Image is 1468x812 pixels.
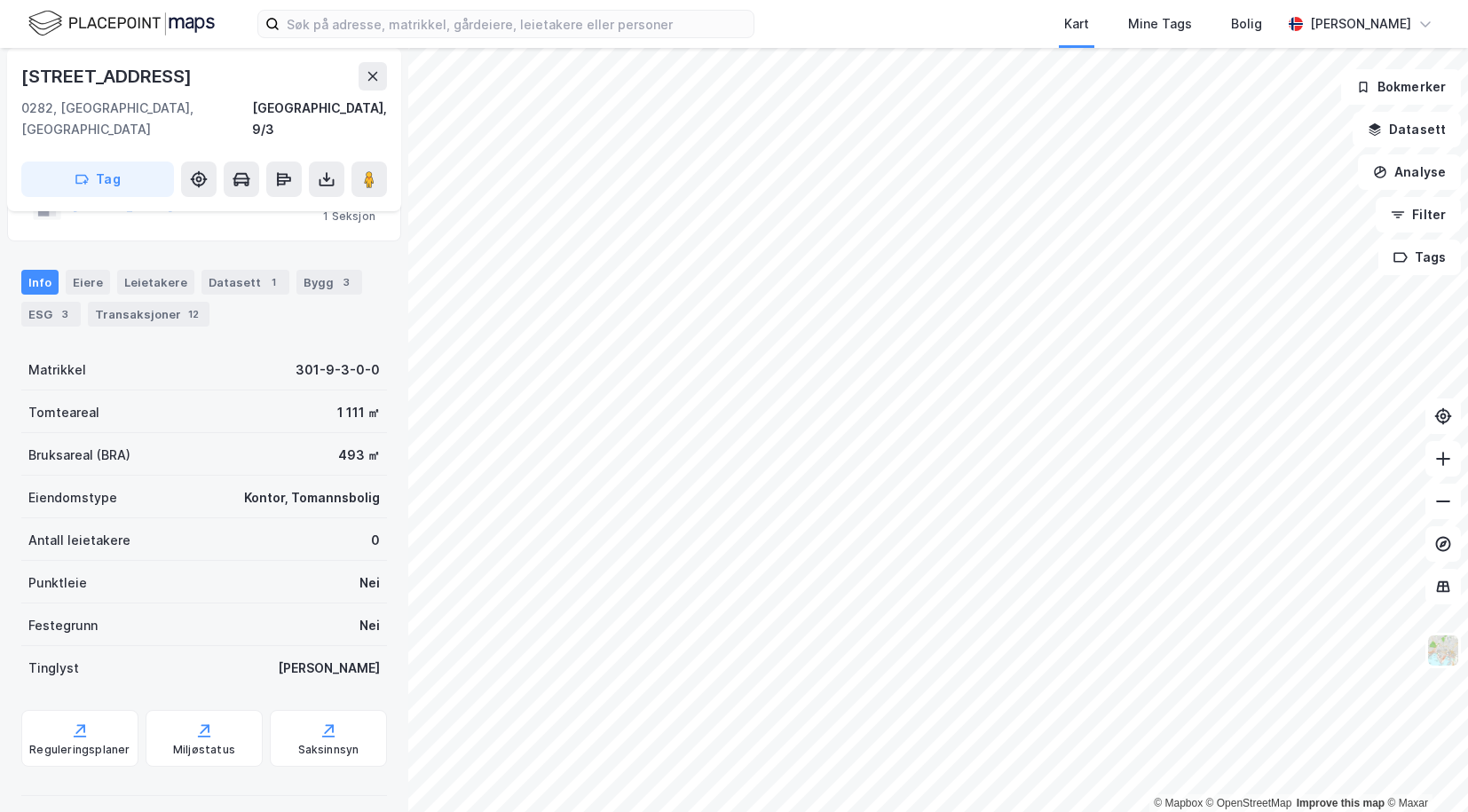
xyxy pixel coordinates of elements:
button: Datasett [1353,112,1461,147]
div: Nei [359,615,380,636]
div: [GEOGRAPHIC_DATA], 9/3 [252,98,387,140]
div: Bygg [296,270,362,295]
div: [PERSON_NAME] [278,658,380,679]
div: Matrikkel [28,359,86,381]
div: Kart [1064,13,1089,35]
div: Nei [359,572,380,594]
div: Saksinnsyn [298,743,359,757]
div: 1 Seksjon [323,209,375,224]
div: Tomteareal [28,402,99,423]
div: Miljøstatus [173,743,235,757]
div: Bolig [1231,13,1262,35]
div: 0282, [GEOGRAPHIC_DATA], [GEOGRAPHIC_DATA] [21,98,252,140]
div: Info [21,270,59,295]
div: Tinglyst [28,658,79,679]
div: Reguleringsplaner [29,743,130,757]
div: 1 [264,273,282,291]
button: Tag [21,162,174,197]
div: Kontor, Tomannsbolig [244,487,380,508]
img: Z [1426,634,1460,667]
iframe: Chat Widget [1379,727,1468,812]
div: Antall leietakere [28,530,130,551]
div: [PERSON_NAME] [1310,13,1411,35]
input: Søk på adresse, matrikkel, gårdeiere, leietakere eller personer [280,11,754,37]
button: Filter [1376,197,1461,233]
div: 12 [185,305,202,323]
div: ESG [21,302,81,327]
div: Eiendomstype [28,487,117,508]
div: Transaksjoner [88,302,209,327]
div: Datasett [201,270,289,295]
a: OpenStreetMap [1206,797,1292,809]
a: Improve this map [1297,797,1385,809]
div: 1 111 ㎡ [337,402,380,423]
div: Mine Tags [1128,13,1192,35]
div: Leietakere [117,270,194,295]
div: 3 [337,273,355,291]
a: Mapbox [1154,797,1203,809]
div: 0 [371,530,380,551]
div: 301-9-3-0-0 [296,359,380,381]
button: Analyse [1358,154,1461,190]
div: Punktleie [28,572,87,594]
div: 493 ㎡ [338,445,380,466]
div: [STREET_ADDRESS] [21,62,195,91]
div: 3 [56,305,74,323]
div: Festegrunn [28,615,98,636]
div: Eiere [66,270,110,295]
div: Bruksareal (BRA) [28,445,130,466]
button: Bokmerker [1341,69,1461,105]
button: Tags [1378,240,1461,275]
img: logo.f888ab2527a4732fd821a326f86c7f29.svg [28,8,215,39]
